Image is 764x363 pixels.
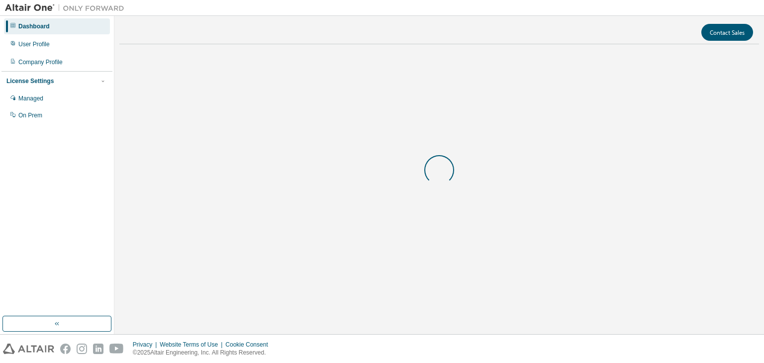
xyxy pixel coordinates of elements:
[133,349,274,357] p: © 2025 Altair Engineering, Inc. All Rights Reserved.
[3,344,54,354] img: altair_logo.svg
[697,24,753,41] button: Contact Sales
[18,58,63,66] div: Company Profile
[160,341,225,349] div: Website Terms of Use
[6,77,54,85] div: License Settings
[18,40,50,48] div: User Profile
[225,341,274,349] div: Cookie Consent
[18,94,43,102] div: Managed
[133,341,160,349] div: Privacy
[93,344,103,354] img: linkedin.svg
[18,22,50,30] div: Dashboard
[77,344,87,354] img: instagram.svg
[109,344,124,354] img: youtube.svg
[60,344,71,354] img: facebook.svg
[18,111,42,119] div: On Prem
[5,3,129,13] img: Altair One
